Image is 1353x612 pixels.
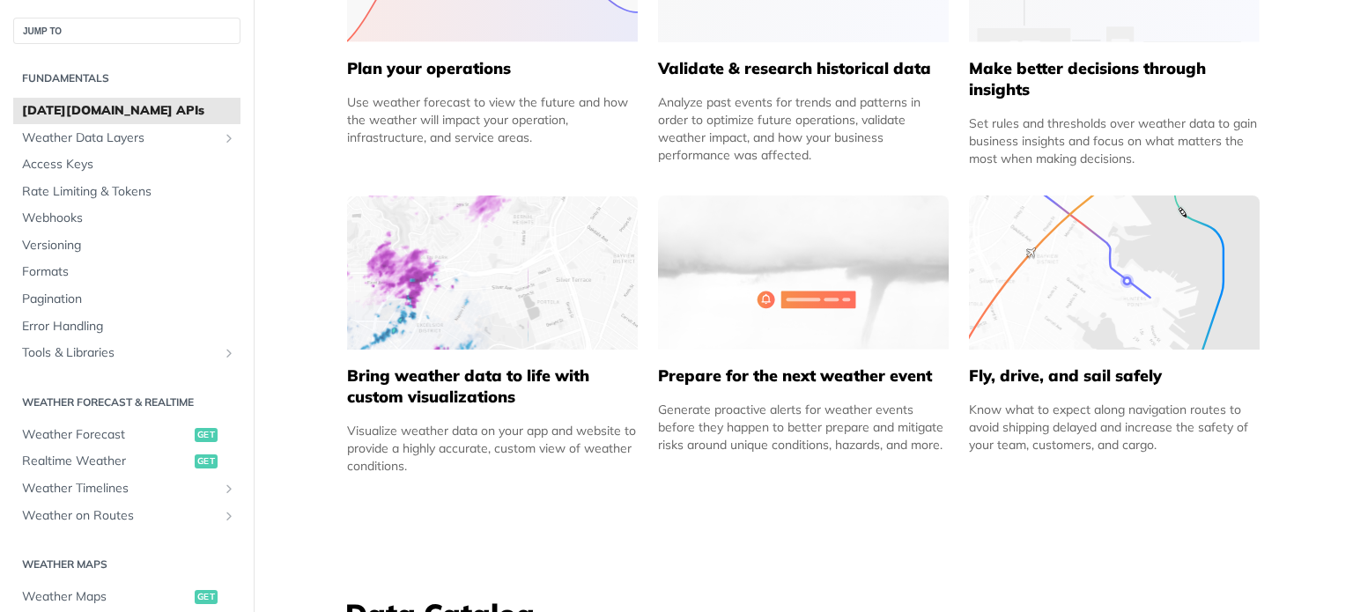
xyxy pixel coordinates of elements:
[13,422,240,448] a: Weather Forecastget
[658,365,949,387] h5: Prepare for the next weather event
[22,507,218,525] span: Weather on Routes
[195,428,218,442] span: get
[222,509,236,523] button: Show subpages for Weather on Routes
[13,259,240,285] a: Formats
[13,151,240,178] a: Access Keys
[22,156,236,173] span: Access Keys
[658,93,949,164] div: Analyze past events for trends and patterns in order to optimize future operations, validate weat...
[22,210,236,227] span: Webhooks
[195,590,218,604] span: get
[13,286,240,313] a: Pagination
[658,195,949,350] img: 2c0a313-group-496-12x.svg
[13,179,240,205] a: Rate Limiting & Tokens
[13,448,240,475] a: Realtime Weatherget
[969,365,1260,387] h5: Fly, drive, and sail safely
[222,346,236,360] button: Show subpages for Tools & Libraries
[22,102,236,120] span: [DATE][DOMAIN_NAME] APIs
[13,503,240,529] a: Weather on RoutesShow subpages for Weather on Routes
[347,58,638,79] h5: Plan your operations
[22,291,236,308] span: Pagination
[222,482,236,496] button: Show subpages for Weather Timelines
[22,183,236,201] span: Rate Limiting & Tokens
[969,401,1260,453] div: Know what to expect along navigation routes to avoid shipping delayed and increase the safety of ...
[22,426,190,444] span: Weather Forecast
[347,365,638,408] h5: Bring weather data to life with custom visualizations
[13,232,240,259] a: Versioning
[13,476,240,502] a: Weather TimelinesShow subpages for Weather Timelines
[13,70,240,86] h2: Fundamentals
[658,401,949,453] div: Generate proactive alerts for weather events before they happen to better prepare and mitigate ri...
[347,195,638,350] img: 4463876-group-4982x.svg
[22,588,190,606] span: Weather Maps
[658,58,949,79] h5: Validate & research historical data
[969,58,1260,100] h5: Make better decisions through insights
[13,205,240,232] a: Webhooks
[22,453,190,470] span: Realtime Weather
[222,131,236,145] button: Show subpages for Weather Data Layers
[13,125,240,151] a: Weather Data LayersShow subpages for Weather Data Layers
[969,114,1260,167] div: Set rules and thresholds over weather data to gain business insights and focus on what matters th...
[22,318,236,335] span: Error Handling
[13,584,240,610] a: Weather Mapsget
[13,18,240,44] button: JUMP TO
[13,340,240,366] a: Tools & LibrariesShow subpages for Tools & Libraries
[22,129,218,147] span: Weather Data Layers
[22,480,218,498] span: Weather Timelines
[13,557,240,572] h2: Weather Maps
[13,98,240,124] a: [DATE][DOMAIN_NAME] APIs
[347,422,638,475] div: Visualize weather data on your app and website to provide a highly accurate, custom view of weath...
[22,344,218,362] span: Tools & Libraries
[969,195,1260,350] img: 994b3d6-mask-group-32x.svg
[22,237,236,254] span: Versioning
[13,313,240,340] a: Error Handling
[195,454,218,468] span: get
[13,394,240,410] h2: Weather Forecast & realtime
[347,93,638,146] div: Use weather forecast to view the future and how the weather will impact your operation, infrastru...
[22,263,236,281] span: Formats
